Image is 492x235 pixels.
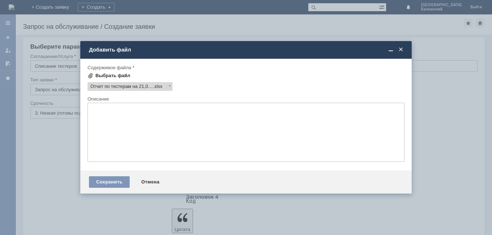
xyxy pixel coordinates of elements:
div: Добавить файл [89,46,404,53]
span: Свернуть (Ctrl + M) [387,46,394,53]
span: Отчет по тестерам на 21,08,25.xlsx [90,84,153,89]
div: Описание [88,97,403,101]
span: Закрыть [397,46,404,53]
span: Отчет по тестерам на 21,08,25.xlsx [153,84,162,89]
div: Содержимое файла [88,65,403,70]
div: Выбрать файл [95,73,130,79]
